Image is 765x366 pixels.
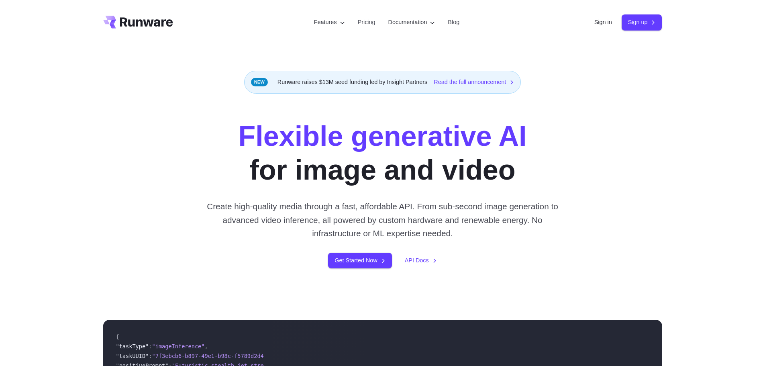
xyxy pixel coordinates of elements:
a: Pricing [358,18,375,27]
span: , [204,343,208,350]
label: Documentation [388,18,435,27]
a: Blog [448,18,459,27]
span: "7f3ebcb6-b897-49e1-b98c-f5789d2d40d7" [152,353,277,359]
label: Features [314,18,345,27]
span: "imageInference" [152,343,205,350]
div: Runware raises $13M seed funding led by Insight Partners [244,71,521,94]
span: : [149,353,152,359]
span: : [149,343,152,350]
a: API Docs [405,256,437,265]
a: Sign in [594,18,612,27]
strong: Flexible generative AI [238,121,526,152]
a: Get Started Now [328,253,392,268]
span: "taskType" [116,343,149,350]
p: Create high-quality media through a fast, affordable API. From sub-second image generation to adv... [204,200,561,240]
span: "taskUUID" [116,353,149,359]
span: { [116,333,119,340]
a: Sign up [622,14,662,30]
a: Go to / [103,16,173,29]
h1: for image and video [238,119,526,187]
a: Read the full announcement [434,78,514,87]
